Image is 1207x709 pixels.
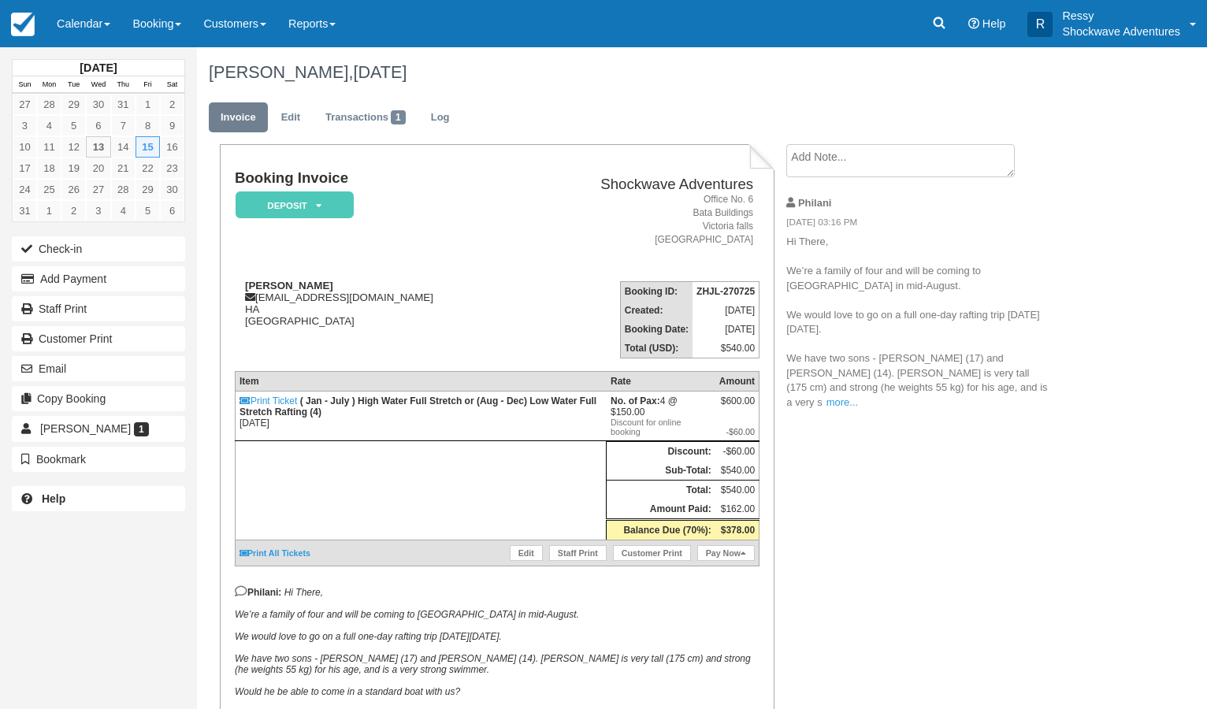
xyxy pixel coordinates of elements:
a: 23 [160,158,184,179]
a: 1 [136,94,160,115]
a: 28 [111,179,136,200]
a: Print Ticket [240,395,297,406]
a: 11 [37,136,61,158]
td: 4 @ $150.00 [607,392,715,441]
a: 27 [13,94,37,115]
button: Copy Booking [12,386,185,411]
th: Booking Date: [620,320,693,339]
strong: Philani [798,197,831,209]
span: [DATE] [353,62,407,82]
th: Booking ID: [620,282,693,302]
a: Invoice [209,102,268,133]
td: $540.00 [693,339,759,358]
button: Email [12,356,185,381]
a: 5 [136,200,160,221]
th: Tue [61,76,86,94]
th: Amount Paid: [607,499,715,520]
td: [DATE] [693,320,759,339]
em: Deposit [236,191,354,219]
a: Customer Print [12,326,185,351]
a: 9 [160,115,184,136]
th: Total (USD): [620,339,693,358]
span: [PERSON_NAME] [40,422,131,435]
td: [DATE] [235,392,607,441]
a: 4 [37,115,61,136]
th: Wed [86,76,110,94]
a: 25 [37,179,61,200]
a: 31 [13,200,37,221]
img: checkfront-main-nav-mini-logo.png [11,13,35,36]
td: [DATE] [693,301,759,320]
i: Help [968,18,979,29]
em: -$60.00 [719,427,755,436]
a: 20 [86,158,110,179]
a: 27 [86,179,110,200]
b: Help [42,492,65,505]
th: Rate [607,372,715,392]
a: Edit [510,545,543,561]
button: Add Payment [12,266,185,291]
td: $540.00 [715,461,759,481]
p: Hi There, We’re a family of four and will be coming to [GEOGRAPHIC_DATA] in mid-August. We would ... [786,235,1052,410]
td: $540.00 [715,481,759,500]
th: Thu [111,76,136,94]
a: Staff Print [12,296,185,321]
th: Amount [715,372,759,392]
a: Print All Tickets [240,548,310,558]
th: Fri [136,76,160,94]
a: 30 [86,94,110,115]
strong: No. of Pax [611,395,660,406]
a: [PERSON_NAME] 1 [12,416,185,441]
a: 12 [61,136,86,158]
a: 28 [37,94,61,115]
th: Mon [37,76,61,94]
p: Ressy [1062,8,1180,24]
a: 7 [111,115,136,136]
a: 17 [13,158,37,179]
strong: Philani: [235,587,281,598]
h1: [PERSON_NAME], [209,63,1090,82]
h1: Booking Invoice [235,170,521,187]
a: Edit [269,102,312,133]
a: 16 [160,136,184,158]
a: 3 [13,115,37,136]
a: 1 [37,200,61,221]
a: 5 [61,115,86,136]
th: Total: [607,481,715,500]
a: Log [419,102,462,133]
a: 2 [61,200,86,221]
address: Office No. 6 Bata Buildings Victoria falls [GEOGRAPHIC_DATA] [527,193,753,247]
a: 8 [136,115,160,136]
p: Shockwave Adventures [1062,24,1180,39]
td: -$60.00 [715,442,759,462]
a: 21 [111,158,136,179]
a: 2 [160,94,184,115]
div: R [1027,12,1053,37]
button: Check-in [12,236,185,262]
strong: ZHJL-270725 [696,286,755,297]
th: Discount: [607,442,715,462]
th: Sun [13,76,37,94]
em: Discount for online booking [611,418,711,436]
a: 18 [37,158,61,179]
th: Balance Due (70%): [607,520,715,540]
a: 19 [61,158,86,179]
strong: [DATE] [80,61,117,74]
h2: Shockwave Adventures [527,176,753,193]
a: Help [12,486,185,511]
div: $600.00 [719,395,755,419]
a: Customer Print [613,545,691,561]
strong: $378.00 [721,525,755,536]
a: 4 [111,200,136,221]
a: Staff Print [549,545,607,561]
span: 1 [134,422,149,436]
a: 22 [136,158,160,179]
a: 29 [61,94,86,115]
div: [EMAIL_ADDRESS][DOMAIN_NAME] HA [GEOGRAPHIC_DATA] [235,280,521,327]
td: $162.00 [715,499,759,520]
a: 24 [13,179,37,200]
span: Help [982,17,1006,30]
th: Item [235,372,607,392]
a: Deposit [235,191,348,220]
th: Created: [620,301,693,320]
